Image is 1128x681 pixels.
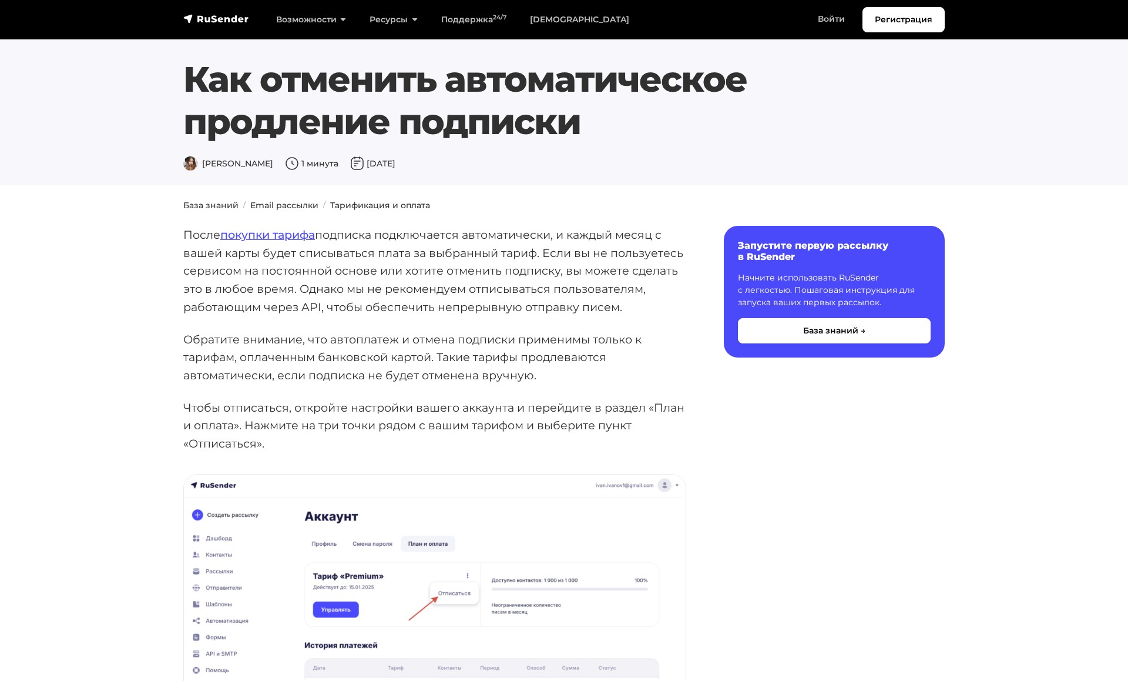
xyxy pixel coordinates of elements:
span: [DATE] [350,158,395,169]
a: Ресурсы [358,8,429,32]
a: [DEMOGRAPHIC_DATA] [518,8,641,32]
a: Запустите первую рассылку в RuSender Начните использовать RuSender с легкостью. Пошаговая инструк... [724,226,945,358]
img: RuSender [183,13,249,25]
sup: 24/7 [493,14,506,21]
button: База знаний → [738,318,931,343]
a: Поддержка24/7 [429,8,518,32]
img: Дата публикации [350,156,364,171]
a: Тарификация и оплата [330,200,430,211]
nav: breadcrumb [176,199,952,212]
a: Email рассылки [250,200,318,211]
p: Начните использовать RuSender с легкостью. Пошаговая инструкция для запуска ваших первых рассылок. [738,272,931,309]
h1: Как отменить автоматическое продление подписки [183,58,945,143]
a: Войти [806,7,857,31]
a: База знаний [183,200,239,211]
p: После подписка подключается автоматически, и каждый месяц с вашей карты будет списываться плата з... [183,226,686,316]
span: [PERSON_NAME] [183,158,273,169]
span: 1 минута [285,158,338,169]
a: Регистрация [862,7,945,32]
p: Чтобы отписаться, откройте настройки вашего аккаунта и перейдите в раздел «План и оплата». Нажмит... [183,399,686,453]
a: покупки тарифа [220,228,315,242]
h6: Запустите первую рассылку в RuSender [738,240,931,262]
a: Возможности [264,8,358,32]
img: Время чтения [285,156,299,171]
p: Обратите внимание, что автоплатеж и отмена подписки применимы только к тарифам, оплаченным банков... [183,331,686,385]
